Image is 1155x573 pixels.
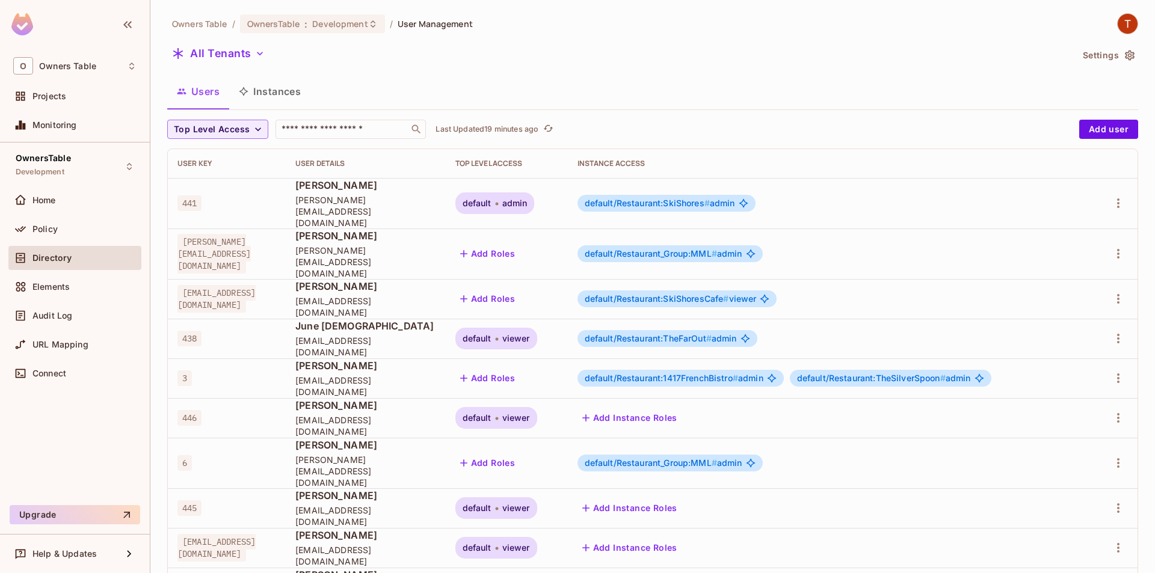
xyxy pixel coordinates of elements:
span: # [723,293,728,304]
span: Help & Updates [32,549,97,559]
span: [EMAIL_ADDRESS][DOMAIN_NAME] [295,335,436,358]
span: [EMAIL_ADDRESS][DOMAIN_NAME] [295,295,436,318]
span: admin [502,198,528,208]
span: # [706,333,712,343]
div: User Details [295,159,436,168]
span: viewer [502,503,530,513]
span: Monitoring [32,120,77,130]
span: default/Restaurant:TheSilverSpoon [797,373,946,383]
button: Add Instance Roles [577,538,682,557]
p: Last Updated 19 minutes ago [436,124,538,134]
span: Directory [32,253,72,263]
span: Click to refresh data [538,122,555,136]
span: viewer [585,294,757,304]
span: User Management [398,18,473,29]
span: default [463,503,491,513]
span: # [733,373,738,383]
div: Instance Access [577,159,1082,168]
span: default/Restaurant:TheFarOut [585,333,712,343]
span: OwnersTable [247,18,300,29]
button: Add Roles [455,289,520,308]
li: / [232,18,235,29]
span: admin [797,373,971,383]
span: # [940,373,946,383]
span: [EMAIL_ADDRESS][DOMAIN_NAME] [295,375,436,397]
span: default/Restaurant:SkiShores [585,198,710,208]
span: 6 [177,455,192,471]
button: All Tenants [167,44,269,63]
span: [EMAIL_ADDRESS][DOMAIN_NAME] [295,414,436,437]
div: User Key [177,159,276,168]
span: Top Level Access [174,122,250,137]
span: viewer [502,334,530,343]
span: [PERSON_NAME] [295,359,436,372]
span: default/Restaurant_Group:MML [585,248,717,259]
span: [EMAIL_ADDRESS][DOMAIN_NAME] [295,544,436,567]
span: Projects [32,91,66,101]
span: Workspace: Owners Table [39,61,96,71]
span: Development [312,18,368,29]
span: [PERSON_NAME] [295,280,436,293]
span: June [DEMOGRAPHIC_DATA] [295,319,436,332]
span: : [304,19,308,29]
span: [PERSON_NAME] [295,489,436,502]
button: Add Roles [455,244,520,263]
span: default/Restaurant:1417FrenchBistro [585,373,738,383]
img: TableSteaks Development [1118,14,1138,34]
button: Upgrade [10,505,140,524]
span: # [712,458,717,468]
span: admin [585,373,763,383]
button: Instances [229,76,310,106]
span: URL Mapping [32,340,88,349]
span: [PERSON_NAME][EMAIL_ADDRESS][DOMAIN_NAME] [295,454,436,488]
span: default [463,198,491,208]
span: Connect [32,369,66,378]
span: Policy [32,224,58,234]
span: 441 [177,195,202,211]
button: Add Roles [455,453,520,473]
span: [PERSON_NAME][EMAIL_ADDRESS][DOMAIN_NAME] [295,194,436,228]
span: default/Restaurant:SkiShoresCafe [585,293,729,304]
div: Top Level Access [455,159,558,168]
span: admin [585,249,742,259]
span: viewer [502,543,530,553]
span: 3 [177,370,192,386]
span: default [463,543,491,553]
span: default [463,413,491,423]
span: default [463,334,491,343]
span: OwnersTable [16,153,71,163]
button: Add user [1079,120,1138,139]
li: / [390,18,393,29]
span: Audit Log [32,311,72,320]
span: O [13,57,33,75]
span: viewer [502,413,530,423]
span: [EMAIL_ADDRESS][DOMAIN_NAME] [295,504,436,527]
span: Elements [32,282,70,292]
span: [EMAIL_ADDRESS][DOMAIN_NAME] [177,285,256,313]
span: [EMAIL_ADDRESS][DOMAIN_NAME] [177,534,256,562]
span: [PERSON_NAME][EMAIL_ADDRESS][DOMAIN_NAME] [177,234,251,274]
span: 445 [177,500,202,516]
span: 446 [177,410,202,426]
span: refresh [543,123,553,135]
span: admin [585,458,742,468]
span: [PERSON_NAME] [295,399,436,412]
button: Top Level Access [167,120,268,139]
button: Add Roles [455,369,520,388]
span: [PERSON_NAME][EMAIL_ADDRESS][DOMAIN_NAME] [295,245,436,279]
span: default/Restaurant_Group:MML [585,458,717,468]
span: [PERSON_NAME] [295,529,436,542]
span: [PERSON_NAME] [295,229,436,242]
button: Settings [1078,46,1138,65]
button: Add Instance Roles [577,498,682,518]
button: Users [167,76,229,106]
span: admin [585,198,735,208]
img: SReyMgAAAABJRU5ErkJggg== [11,13,33,35]
span: Home [32,195,56,205]
span: Development [16,167,64,177]
span: [PERSON_NAME] [295,179,436,192]
button: Add Instance Roles [577,408,682,427]
span: # [704,198,710,208]
span: the active workspace [172,18,227,29]
span: # [712,248,717,259]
